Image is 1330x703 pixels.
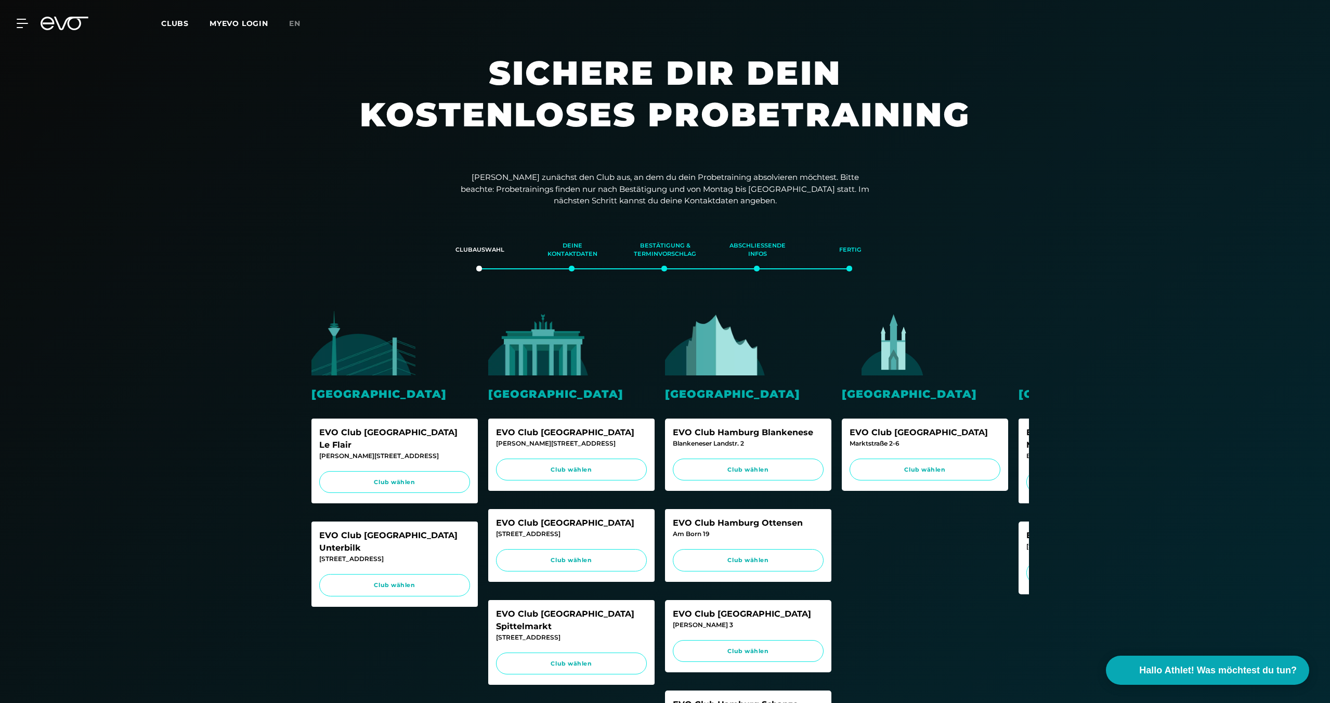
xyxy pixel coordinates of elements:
[665,310,769,375] img: evofitness
[539,236,606,264] div: Deine Kontaktdaten
[319,426,470,451] div: EVO Club [GEOGRAPHIC_DATA] Le Flair
[319,471,470,493] a: Club wählen
[319,554,470,564] div: [STREET_ADDRESS]
[673,620,824,630] div: [PERSON_NAME] 3
[632,236,698,264] div: Bestätigung & Terminvorschlag
[1019,386,1185,402] div: [GEOGRAPHIC_DATA]
[1026,451,1177,461] div: Briennerstr. 55
[496,459,647,481] a: Club wählen
[506,465,637,474] span: Club wählen
[724,236,791,264] div: Abschließende Infos
[673,549,824,571] a: Club wählen
[496,549,647,571] a: Club wählen
[850,459,1000,481] a: Club wählen
[496,529,647,539] div: [STREET_ADDRESS]
[673,529,824,539] div: Am Born 19
[1106,656,1309,685] button: Hallo Athlet! Was möchtest du tun?
[447,236,513,264] div: Clubauswahl
[210,19,268,28] a: MYEVO LOGIN
[319,451,470,461] div: [PERSON_NAME][STREET_ADDRESS]
[506,659,637,668] span: Club wählen
[1026,529,1177,542] div: EVO Club München Glockenbach
[496,439,647,448] div: [PERSON_NAME][STREET_ADDRESS]
[319,529,470,554] div: EVO Club [GEOGRAPHIC_DATA] Unterbilk
[665,386,831,402] div: [GEOGRAPHIC_DATA]
[311,310,415,375] img: evofitness
[496,426,647,439] div: EVO Club [GEOGRAPHIC_DATA]
[488,310,592,375] img: evofitness
[842,310,946,375] img: evofitness
[311,386,478,402] div: [GEOGRAPHIC_DATA]
[673,608,824,620] div: EVO Club [GEOGRAPHIC_DATA]
[673,640,824,662] a: Club wählen
[842,386,1008,402] div: [GEOGRAPHIC_DATA]
[683,465,814,474] span: Club wählen
[457,172,873,207] p: [PERSON_NAME] zunächst den Club aus, an dem du dein Probetraining absolvieren möchtest. Bitte bea...
[289,19,301,28] span: en
[506,556,637,565] span: Club wählen
[329,478,460,487] span: Club wählen
[1139,663,1297,678] span: Hallo Athlet! Was möchtest du tun?
[673,459,824,481] a: Club wählen
[817,236,883,264] div: Fertig
[496,633,647,642] div: [STREET_ADDRESS]
[683,556,814,565] span: Club wählen
[353,52,977,156] h1: Sichere dir dein kostenloses Probetraining
[161,19,189,28] span: Clubs
[850,439,1000,448] div: Marktstraße 2-6
[850,426,1000,439] div: EVO Club [GEOGRAPHIC_DATA]
[161,18,210,28] a: Clubs
[673,439,824,448] div: Blankeneser Landstr. 2
[683,647,814,656] span: Club wählen
[1026,426,1177,451] div: EVO Club [GEOGRAPHIC_DATA] Maxvorstadt
[496,517,647,529] div: EVO Club [GEOGRAPHIC_DATA]
[673,426,824,439] div: EVO Club Hamburg Blankenese
[496,653,647,675] a: Club wählen
[1019,310,1123,375] img: evofitness
[673,517,824,529] div: EVO Club Hamburg Ottensen
[289,18,313,30] a: en
[319,574,470,596] a: Club wählen
[496,608,647,633] div: EVO Club [GEOGRAPHIC_DATA] Spittelmarkt
[859,465,990,474] span: Club wählen
[1026,542,1177,551] div: [STREET_ADDRESS]
[329,581,460,590] span: Club wählen
[488,386,655,402] div: [GEOGRAPHIC_DATA]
